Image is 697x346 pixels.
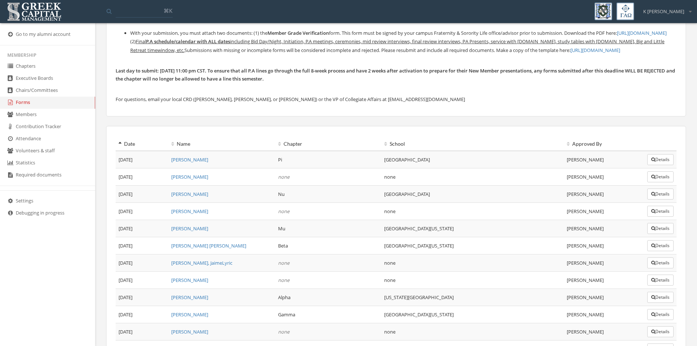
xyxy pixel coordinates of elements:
a: [PERSON_NAME] [171,208,208,215]
td: [US_STATE][GEOGRAPHIC_DATA] [381,289,564,306]
a: [PERSON_NAME] [171,156,208,163]
li: With your submission, you must attach two documents: (1) the form. This form must be signed by yo... [130,29,677,55]
span: [PERSON_NAME] [567,277,604,283]
td: [DATE] [116,203,168,220]
span: K [PERSON_NAME] [643,8,684,15]
td: [DATE] [116,186,168,203]
em: none [278,208,289,215]
u: Final [136,38,146,45]
button: Details [647,206,674,217]
button: Details [647,223,674,234]
td: [DATE] [116,168,168,186]
a: [URL][DOMAIN_NAME] [617,30,667,36]
td: [DATE] [116,272,168,289]
span: [PERSON_NAME] [567,174,604,180]
p: For questions, email your local CRD ([PERSON_NAME], [PERSON_NAME], or [PERSON_NAME]) or the VP of... [116,95,677,103]
strong: Last day to submit: [DATE] 11:00 pm CST. To ensure that all P.A lines go through the full 8-week ... [116,67,675,82]
a: [PERSON_NAME] [171,225,208,232]
td: [DATE] [116,237,168,254]
td: Mu [275,220,381,237]
div: K [PERSON_NAME] [638,3,692,15]
em: none [278,174,289,180]
td: [DATE] [116,151,168,168]
u: including Bid Day/Night, Initiation, P.A meetings, ceremonies, mid review interviews, final revie... [130,38,664,53]
a: [PERSON_NAME], JaimeLyric [171,260,232,266]
th: School [381,137,564,151]
td: none [381,323,564,341]
a: [PERSON_NAME] [171,294,208,301]
button: Details [647,326,674,337]
td: none [381,254,564,272]
th: Chapter [275,137,381,151]
td: none [381,168,564,186]
td: none [381,272,564,289]
a: [PERSON_NAME] [PERSON_NAME] [171,242,246,249]
th: Date [116,137,168,151]
span: [PERSON_NAME] [567,311,604,318]
button: Details [647,154,674,165]
button: Details [647,171,674,182]
span: [PERSON_NAME] [567,191,604,197]
th: Approved By [564,137,644,151]
a: [PERSON_NAME] [171,191,208,197]
td: [DATE] [116,254,168,272]
em: none [278,277,289,283]
span: [PERSON_NAME] [567,156,604,163]
a: [PERSON_NAME] [171,328,208,335]
button: Details [647,240,674,251]
td: Alpha [275,289,381,306]
td: [GEOGRAPHIC_DATA] [381,186,564,203]
u: P.A schedule/calendar with ALL dates [146,38,230,45]
td: Nu [275,186,381,203]
td: [GEOGRAPHIC_DATA][US_STATE] [381,237,564,254]
a: [PERSON_NAME] [171,277,208,283]
td: [DATE] [116,220,168,237]
span: [PERSON_NAME] [567,242,604,249]
td: [DATE] [116,323,168,341]
td: [GEOGRAPHIC_DATA] [381,151,564,168]
em: none [278,328,289,335]
td: none [381,203,564,220]
button: Details [647,275,674,286]
a: [PERSON_NAME] [171,311,208,318]
td: [DATE] [116,289,168,306]
button: Details [647,257,674,268]
span: [PERSON_NAME] [567,208,604,215]
td: Pi [275,151,381,168]
a: [PERSON_NAME] [171,174,208,180]
td: Beta [275,237,381,254]
td: [GEOGRAPHIC_DATA][US_STATE] [381,306,564,323]
strong: Member Grade Verification [267,30,329,36]
button: Details [647,189,674,200]
td: [GEOGRAPHIC_DATA][US_STATE] [381,220,564,237]
span: ⌘K [164,7,172,14]
span: [PERSON_NAME] [567,225,604,232]
span: [PERSON_NAME] [567,294,604,301]
span: [PERSON_NAME] [567,260,604,266]
th: Name [168,137,275,151]
td: Gamma [275,306,381,323]
button: Details [647,309,674,320]
td: [DATE] [116,306,168,323]
button: Details [647,292,674,303]
em: none [278,260,289,266]
a: [URL][DOMAIN_NAME] [570,47,620,53]
span: [PERSON_NAME] [567,328,604,335]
